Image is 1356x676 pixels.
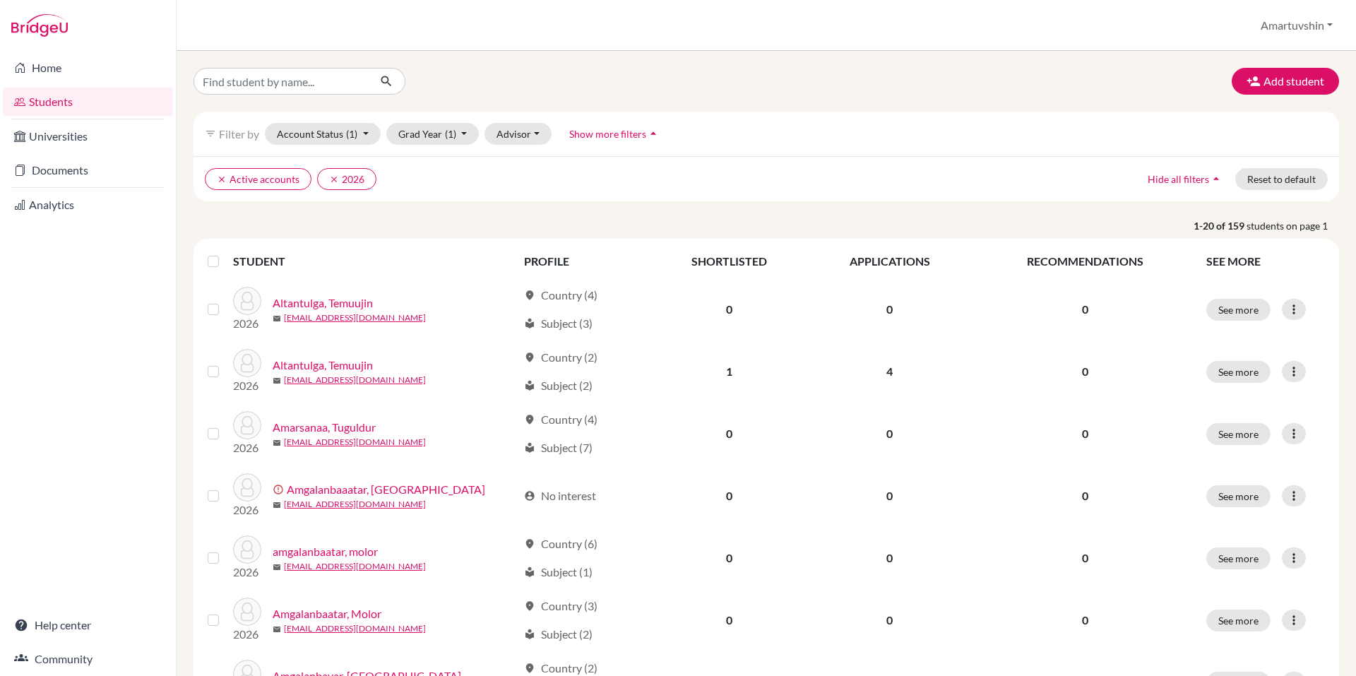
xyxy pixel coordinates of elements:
a: Altantulga, Temuujin [273,295,373,312]
i: clear [329,174,339,184]
th: STUDENT [233,244,516,278]
a: Universities [3,122,173,150]
th: APPLICATIONS [807,244,972,278]
td: 0 [807,589,972,651]
td: 0 [651,465,807,527]
button: Grad Year(1) [386,123,480,145]
span: error_outline [273,484,287,495]
span: Filter by [219,127,259,141]
span: mail [273,314,281,323]
td: 0 [651,403,807,465]
button: See more [1206,423,1271,445]
p: 0 [981,550,1189,567]
p: 0 [981,363,1189,380]
span: mail [273,439,281,447]
img: Altantulga, Temuujin [233,349,261,377]
p: 0 [981,301,1189,318]
span: mail [273,376,281,385]
div: Country (3) [524,598,597,615]
div: Subject (1) [524,564,593,581]
button: Reset to default [1235,168,1328,190]
div: No interest [524,487,596,504]
span: location_on [524,290,535,301]
img: Amgalanbaatar, Molor [233,598,261,626]
a: Community [3,645,173,673]
strong: 1-20 of 159 [1194,218,1247,233]
button: Amartuvshin [1254,12,1339,39]
button: clearActive accounts [205,168,311,190]
input: Find student by name... [194,68,369,95]
p: 0 [981,612,1189,629]
td: 0 [807,278,972,340]
a: amgalanbaatar, molor [273,543,378,560]
td: 0 [807,403,972,465]
td: 0 [807,527,972,589]
span: mail [273,501,281,509]
a: [EMAIL_ADDRESS][DOMAIN_NAME] [284,498,426,511]
i: filter_list [205,128,216,139]
span: (1) [445,128,456,140]
a: Home [3,54,173,82]
a: [EMAIL_ADDRESS][DOMAIN_NAME] [284,436,426,449]
td: 1 [651,340,807,403]
span: location_on [524,538,535,550]
span: mail [273,625,281,634]
span: students on page 1 [1247,218,1339,233]
span: location_on [524,352,535,363]
button: Show more filtersarrow_drop_up [557,123,672,145]
th: PROFILE [516,244,651,278]
p: 2026 [233,315,261,332]
a: [EMAIL_ADDRESS][DOMAIN_NAME] [284,622,426,635]
td: 0 [651,278,807,340]
div: Subject (2) [524,377,593,394]
p: 2026 [233,626,261,643]
img: Bridge-U [11,14,68,37]
a: Altantulga, Temuujin [273,357,373,374]
td: 4 [807,340,972,403]
a: [EMAIL_ADDRESS][DOMAIN_NAME] [284,374,426,386]
span: (1) [346,128,357,140]
button: See more [1206,547,1271,569]
a: Amgalanbaaatar, [GEOGRAPHIC_DATA] [287,481,485,498]
a: [EMAIL_ADDRESS][DOMAIN_NAME] [284,312,426,324]
th: RECOMMENDATIONS [973,244,1198,278]
button: See more [1206,485,1271,507]
span: local_library [524,318,535,329]
p: 2026 [233,564,261,581]
a: Amgalanbaatar, Molor [273,605,381,622]
th: SEE MORE [1198,244,1333,278]
i: arrow_drop_up [646,126,660,141]
a: Amarsanaa, Tuguldur [273,419,376,436]
span: location_on [524,663,535,674]
img: Altantulga, Temuujin [233,287,261,315]
button: Hide all filtersarrow_drop_up [1136,168,1235,190]
div: Country (2) [524,349,597,366]
span: local_library [524,629,535,640]
a: Documents [3,156,173,184]
div: Country (4) [524,411,597,428]
p: 0 [981,487,1189,504]
img: Amarsanaa, Tuguldur [233,411,261,439]
p: 2026 [233,377,261,394]
div: Subject (3) [524,315,593,332]
td: 0 [651,527,807,589]
a: [EMAIL_ADDRESS][DOMAIN_NAME] [284,560,426,573]
th: SHORTLISTED [651,244,807,278]
span: account_circle [524,490,535,502]
p: 0 [981,425,1189,442]
a: Students [3,88,173,116]
button: Account Status(1) [265,123,381,145]
i: clear [217,174,227,184]
button: See more [1206,299,1271,321]
span: local_library [524,567,535,578]
a: Analytics [3,191,173,219]
span: local_library [524,442,535,453]
i: arrow_drop_up [1209,172,1223,186]
div: Country (4) [524,287,597,304]
button: Advisor [484,123,552,145]
button: See more [1206,610,1271,631]
img: amgalanbaatar, molor [233,535,261,564]
button: clear2026 [317,168,376,190]
button: See more [1206,361,1271,383]
button: Add student [1232,68,1339,95]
